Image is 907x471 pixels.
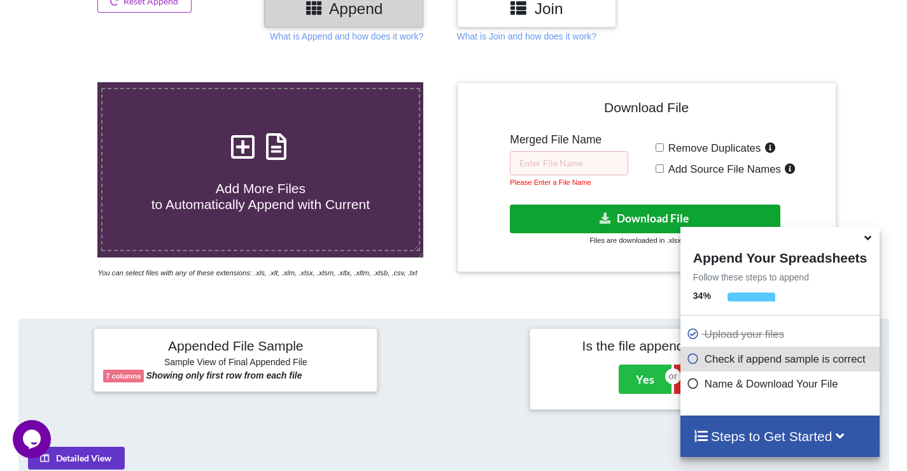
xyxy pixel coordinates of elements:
[589,236,703,244] small: Files are downloaded in .xlsx format
[619,365,671,394] button: Yes
[13,420,53,458] iframe: chat widget
[270,30,423,43] p: What is Append and how does it work?
[687,351,876,367] p: Check if append sample is correct
[693,291,711,301] b: 34 %
[687,376,876,392] p: Name & Download Your File
[680,271,880,284] p: Follow these steps to append
[664,142,761,154] span: Remove Duplicates
[103,357,368,370] h6: Sample View of Final Appended File
[97,269,417,277] i: You can select files with any of these extensions: .xls, .xlt, .xlm, .xlsx, .xlsm, .xltx, .xltm, ...
[510,133,628,147] h5: Merged File Name
[539,338,804,354] h4: Is the file appended correctly?
[27,447,124,470] button: Detailed View
[664,163,781,175] span: Add Source File Names
[510,205,780,233] button: Download File
[106,372,141,380] b: 7 columns
[680,247,880,266] h4: Append Your Spreadsheets
[103,338,368,356] h4: Appended File Sample
[457,30,596,43] p: What is Join and how does it work?
[146,370,302,380] b: Showing only first row from each file
[510,151,628,175] input: Enter File Name
[510,178,591,186] small: Please Enter a File Name
[687,326,876,342] p: Upload your files
[467,92,827,128] h4: Download File
[151,181,370,212] span: Add More Files to Automatically Append with Current
[674,365,724,394] button: No
[693,428,867,444] h4: Steps to Get Started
